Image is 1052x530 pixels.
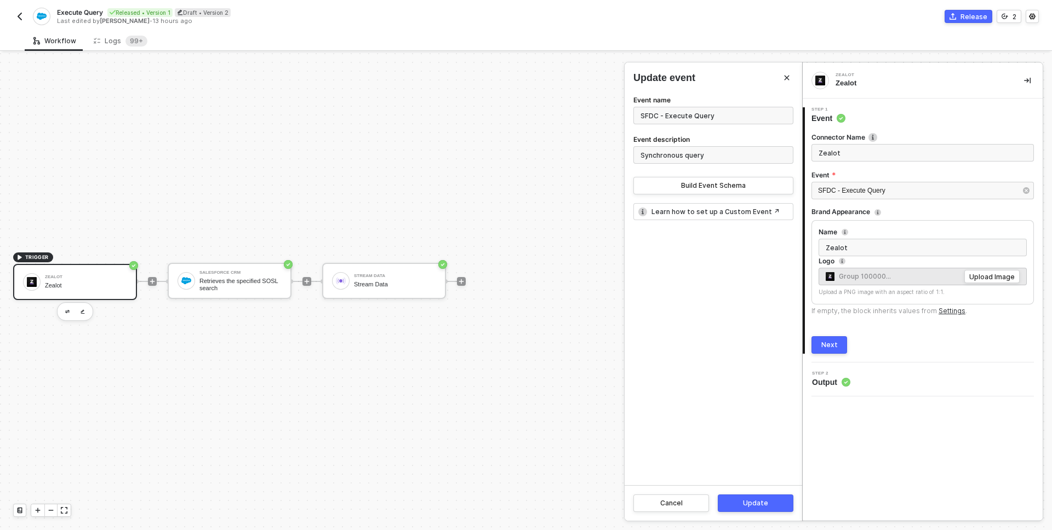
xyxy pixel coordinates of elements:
[811,307,967,315] div: If empty, the block inherits values from .
[969,272,1015,281] div: Upload Image
[35,507,41,514] span: icon-play
[997,10,1021,23] button: 2
[812,371,850,376] span: Step 2
[812,377,850,388] span: Output
[94,36,147,47] div: Logs
[743,499,768,508] div: Update
[803,107,1043,354] div: Step 1Event Connector Nameicon-infoEventSFDC - Execute QueryBrand AppearanceNameLogoAccount IconG...
[633,95,671,107] label: Event name
[780,71,793,84] button: Close
[660,499,683,508] div: Cancel
[811,144,1034,162] input: Enter description
[15,12,24,21] img: back
[13,10,26,23] button: back
[718,494,793,512] button: Update
[842,229,848,235] span: icon-info
[821,341,838,349] div: Next
[945,10,992,23] button: Release
[960,12,987,21] div: Release
[826,272,834,281] img: Account Icon
[815,76,825,85] img: integration-icon
[638,208,647,216] span: icon-info
[819,239,1027,256] input: Please enter a name
[836,78,1007,88] div: Zealot
[811,113,845,124] span: Event
[177,9,183,15] span: icon-edit
[1002,13,1008,20] span: icon-versioning
[100,17,150,25] span: [PERSON_NAME]
[633,135,690,146] label: Event description
[1029,13,1036,20] span: icon-settings
[175,8,231,17] div: Draft • Version 2
[950,13,956,20] span: icon-commerce
[818,187,885,194] span: SFDC - Execute Query
[33,37,76,45] div: Workflow
[964,270,1020,283] button: Upload Image
[811,132,1034,142] label: Connector Name
[107,8,173,17] div: Released • Version 1
[874,209,881,216] span: icon-info
[57,8,103,17] span: Execute Query
[811,107,845,112] span: Step 1
[37,11,46,21] img: integration-icon
[1024,77,1031,84] span: icon-collapse-right
[633,107,793,124] input: Event name
[819,289,945,295] span: Upload a PNG image with an aspect ratio of 1:1.
[651,207,780,216] a: Learn how to set up a Custom Event ↗
[1013,12,1016,21] div: 2
[836,73,1000,77] div: Zealot
[633,494,709,512] button: Cancel
[819,228,837,237] div: Name
[811,170,1034,180] label: Event
[57,17,525,25] div: Last edited by - 13 hours ago
[811,336,847,354] button: Next
[826,270,891,283] span: Group 100000...
[839,258,845,264] span: icon-info
[681,181,746,190] div: Build Event Schema
[811,208,870,216] div: Brand Appearance
[125,36,147,47] sup: 216
[633,146,793,164] input: Event description
[61,507,67,514] span: icon-expand
[939,307,965,315] a: Settings
[48,507,54,514] span: icon-minus
[633,71,695,85] span: Update event
[633,177,793,194] button: Build Event Schema
[868,133,877,142] img: icon-info
[819,257,834,266] div: Logo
